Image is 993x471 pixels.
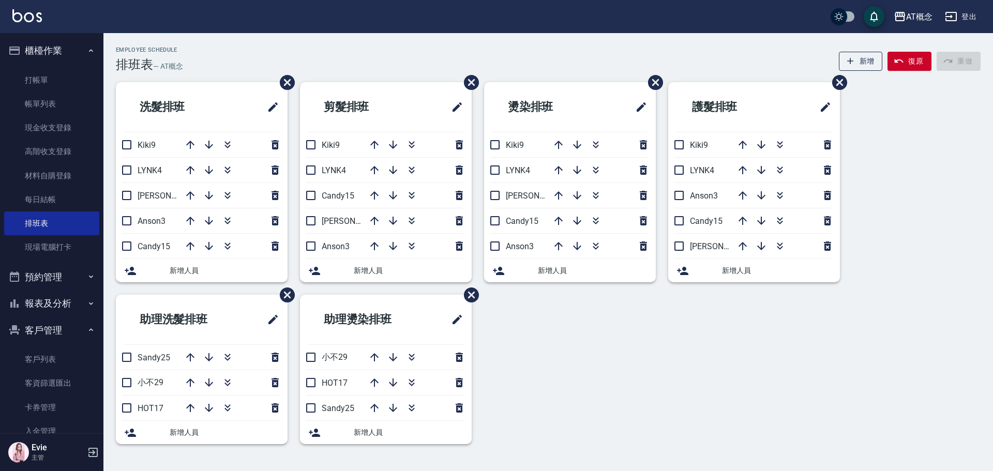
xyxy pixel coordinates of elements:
h2: 洗髮排班 [124,88,231,126]
span: [PERSON_NAME]2 [138,191,204,201]
span: LYNK4 [322,165,346,175]
button: 登出 [941,7,981,26]
span: 修改班表的標題 [261,307,279,332]
a: 現場電腦打卡 [4,235,99,259]
h6: — AT概念 [153,61,183,72]
button: AT概念 [890,6,937,27]
span: 刪除班表 [272,67,296,98]
div: 新增人員 [484,259,656,282]
span: Anson3 [690,191,718,201]
span: 刪除班表 [456,67,480,98]
span: Anson3 [322,241,350,251]
span: 刪除班表 [640,67,665,98]
span: Kiki9 [506,140,524,150]
div: AT概念 [906,10,932,23]
div: 新增人員 [668,259,840,282]
a: 現金收支登錄 [4,116,99,140]
span: Candy15 [506,216,538,226]
button: 報表及分析 [4,290,99,317]
span: 新增人員 [170,265,279,276]
h3: 排班表 [116,57,153,72]
a: 客戶列表 [4,347,99,371]
a: 客資篩選匯出 [4,371,99,395]
span: HOT17 [322,378,348,388]
span: Candy15 [138,241,170,251]
div: 新增人員 [300,259,472,282]
span: LYNK4 [506,165,530,175]
span: 新增人員 [354,427,463,438]
span: Sandy25 [322,403,354,413]
h2: 護髮排班 [676,88,783,126]
a: 卡券管理 [4,396,99,419]
p: 主管 [32,453,84,462]
a: 材料自購登錄 [4,164,99,188]
h2: 助理洗髮排班 [124,301,242,338]
span: 修改班表的標題 [445,95,463,119]
h2: Employee Schedule [116,47,183,53]
img: Logo [12,9,42,22]
a: 高階收支登錄 [4,140,99,163]
span: 修改班表的標題 [629,95,648,119]
span: Sandy25 [138,353,170,362]
a: 每日結帳 [4,188,99,211]
button: 櫃檯作業 [4,37,99,64]
span: 小不29 [322,352,348,362]
span: LYNK4 [690,165,714,175]
span: Anson3 [506,241,534,251]
span: 新增人員 [722,265,832,276]
button: 復原 [887,52,931,71]
button: 客戶管理 [4,317,99,344]
button: 預約管理 [4,264,99,291]
a: 帳單列表 [4,92,99,116]
span: [PERSON_NAME]2 [506,191,573,201]
span: 修改班表的標題 [445,307,463,332]
span: Kiki9 [322,140,340,150]
span: 新增人員 [354,265,463,276]
span: 修改班表的標題 [261,95,279,119]
span: [PERSON_NAME]2 [322,216,388,226]
h2: 助理燙染排班 [308,301,426,338]
span: Candy15 [690,216,723,226]
img: Person [8,442,29,463]
span: Anson3 [138,216,165,226]
h2: 燙染排班 [492,88,599,126]
button: save [864,6,884,27]
span: Candy15 [322,191,354,201]
button: 新增 [839,52,883,71]
div: 新增人員 [116,421,288,444]
span: 刪除班表 [824,67,849,98]
a: 排班表 [4,211,99,235]
span: [PERSON_NAME]2 [690,241,757,251]
span: Kiki9 [138,140,156,150]
h2: 剪髮排班 [308,88,415,126]
h5: Evie [32,443,84,453]
span: Kiki9 [690,140,708,150]
span: 新增人員 [538,265,648,276]
span: HOT17 [138,403,163,413]
span: 新增人員 [170,427,279,438]
span: 修改班表的標題 [813,95,832,119]
a: 打帳單 [4,68,99,92]
div: 新增人員 [300,421,472,444]
a: 入金管理 [4,419,99,443]
span: 刪除班表 [456,280,480,310]
span: LYNK4 [138,165,162,175]
span: 刪除班表 [272,280,296,310]
span: 小不29 [138,377,163,387]
div: 新增人員 [116,259,288,282]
